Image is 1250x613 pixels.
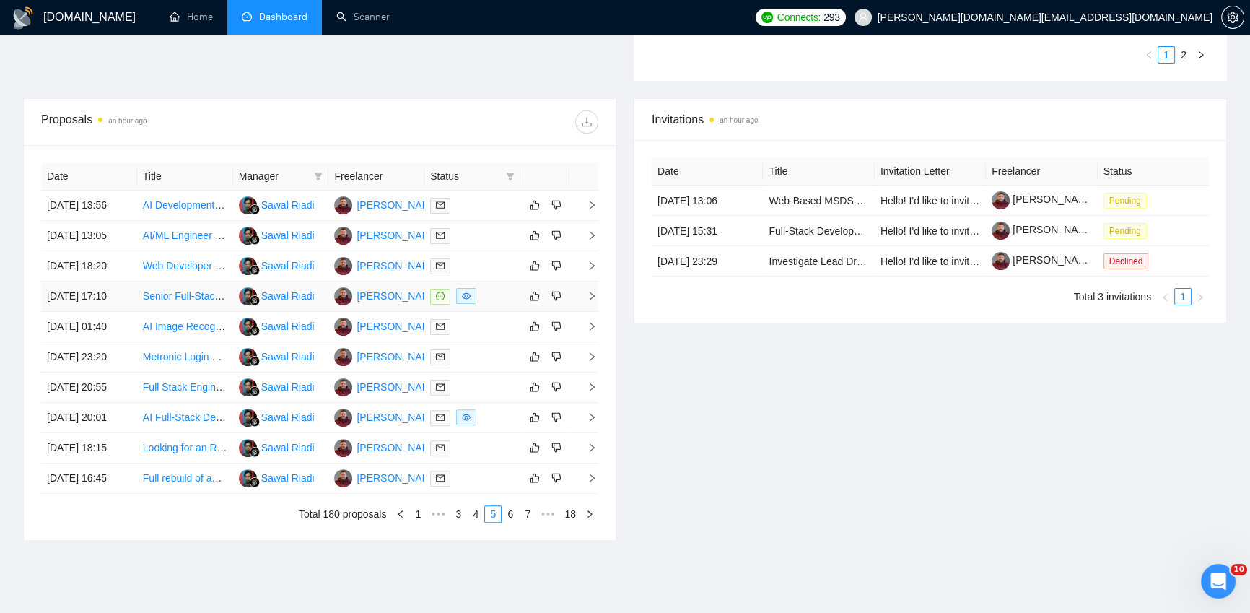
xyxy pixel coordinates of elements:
span: 293 [823,9,839,25]
a: Pending [1103,194,1153,206]
a: SRSawal Riadi [239,350,315,362]
a: Web Developer Partner for Ongoing Custom Projects (Collaborative Role) [143,260,473,271]
img: SR [239,469,257,487]
img: gigradar-bm.png [250,295,260,305]
img: KP [334,318,352,336]
img: SR [239,409,257,427]
a: 6 [502,506,518,522]
span: mail [436,443,445,452]
img: KP [334,469,352,487]
span: right [575,382,597,392]
li: 4 [467,505,484,523]
button: dislike [548,409,565,426]
a: KP[PERSON_NAME] [334,471,440,483]
img: upwork-logo.png [761,12,773,23]
button: dislike [548,378,565,396]
span: like [530,321,540,332]
th: Freelancer [328,162,424,191]
button: like [526,227,543,244]
th: Date [41,162,137,191]
img: SR [239,257,257,275]
a: Web-Based MSDS Parser Development [769,195,948,206]
span: Invitations [652,110,1209,129]
span: Manager [239,168,309,184]
span: right [575,200,597,210]
button: dislike [548,318,565,335]
a: SRSawal Riadi [239,471,315,483]
a: KP[PERSON_NAME] [334,381,440,392]
span: dashboard [242,12,252,22]
li: 1 [409,505,427,523]
td: Web-Based MSDS Parser Development [763,186,874,216]
button: like [526,196,543,214]
li: Total 180 proposals [299,505,386,523]
button: left [1140,46,1158,64]
div: Sawal Riadi [261,288,315,304]
button: dislike [548,227,565,244]
button: like [526,378,543,396]
div: [PERSON_NAME] [357,258,440,274]
a: AI Full-Stack Developer Needed for Innovative Project [143,412,385,423]
div: [PERSON_NAME] [357,197,440,213]
th: Invitation Letter [875,157,986,186]
span: 10 [1231,564,1247,575]
img: logo [12,6,35,30]
th: Title [763,157,874,186]
span: Status [430,168,500,184]
span: dislike [551,321,561,332]
div: Sawal Riadi [261,197,315,213]
th: Status [1098,157,1209,186]
button: right [1192,46,1210,64]
iframe: Intercom live chat [1201,564,1236,599]
span: Declined [1103,253,1149,269]
a: KP[PERSON_NAME] [334,441,440,453]
a: 7 [520,506,536,522]
span: mail [436,261,445,270]
button: dislike [548,439,565,456]
span: mail [436,352,445,361]
button: dislike [548,469,565,487]
img: c1Solt7VbwHmdfN9daG-llb3HtbK8lHyvFES2IJpurApVoU8T7FGrScjE2ec-Wjl2v [992,222,1010,240]
td: [DATE] 16:45 [41,464,137,494]
div: Sawal Riadi [261,258,315,274]
a: Looking for an React Developer [143,442,285,453]
span: like [530,442,540,453]
img: gigradar-bm.png [250,326,260,336]
th: Freelancer [986,157,1097,186]
img: gigradar-bm.png [250,477,260,487]
span: dislike [551,412,561,423]
li: 18 [559,505,581,523]
td: [DATE] 20:55 [41,373,137,403]
td: Full Stack Engineer for AI SaaS in the Amazon Seller Space [137,373,233,403]
td: Looking for an React Developer [137,433,233,464]
div: Proposals [41,110,320,134]
img: gigradar-bm.png [250,447,260,457]
img: KP [334,196,352,214]
img: gigradar-bm.png [250,204,260,214]
a: SRSawal Riadi [239,381,315,392]
img: KP [334,409,352,427]
a: 2 [1176,47,1192,63]
a: KP[PERSON_NAME] [334,290,440,301]
span: mail [436,201,445,209]
img: SR [239,439,257,457]
img: SR [239,227,257,245]
div: Sawal Riadi [261,409,315,425]
td: [DATE] 23:20 [41,342,137,373]
li: 6 [502,505,519,523]
a: AI Development: Build a Napkin AI-like Functionality [143,199,375,211]
button: setting [1221,6,1244,29]
li: 5 [484,505,502,523]
li: Total 3 invitations [1074,288,1151,305]
img: KP [334,378,352,396]
button: like [526,318,543,335]
span: Pending [1103,223,1147,239]
span: right [1196,293,1205,302]
a: Pending [1103,225,1153,236]
button: left [392,505,409,523]
th: Date [652,157,763,186]
div: [PERSON_NAME] [357,470,440,486]
a: [PERSON_NAME] [992,224,1096,235]
div: [PERSON_NAME] [357,288,440,304]
img: KP [334,287,352,305]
